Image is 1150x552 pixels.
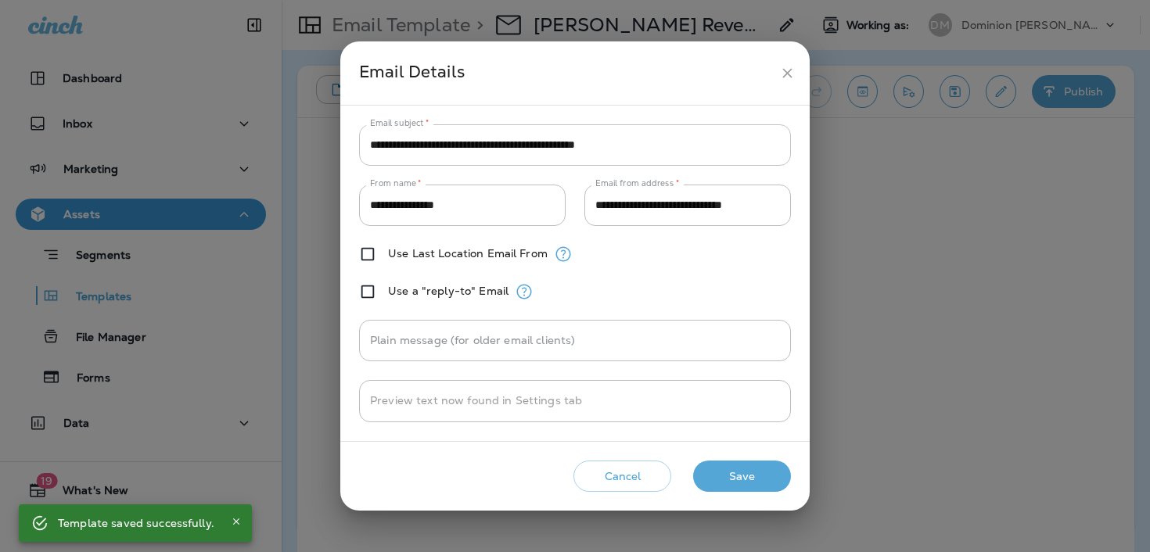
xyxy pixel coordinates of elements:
label: Email from address [595,177,679,189]
div: Template saved successfully. [58,509,214,537]
button: Cancel [573,461,671,493]
button: Close [227,512,246,531]
div: Email Details [359,59,773,88]
label: Use Last Location Email From [388,247,548,260]
label: Use a "reply-to" Email [388,285,509,297]
button: close [773,59,802,88]
label: Email subject [370,117,429,129]
label: From name [370,177,422,189]
button: Save [693,461,791,493]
